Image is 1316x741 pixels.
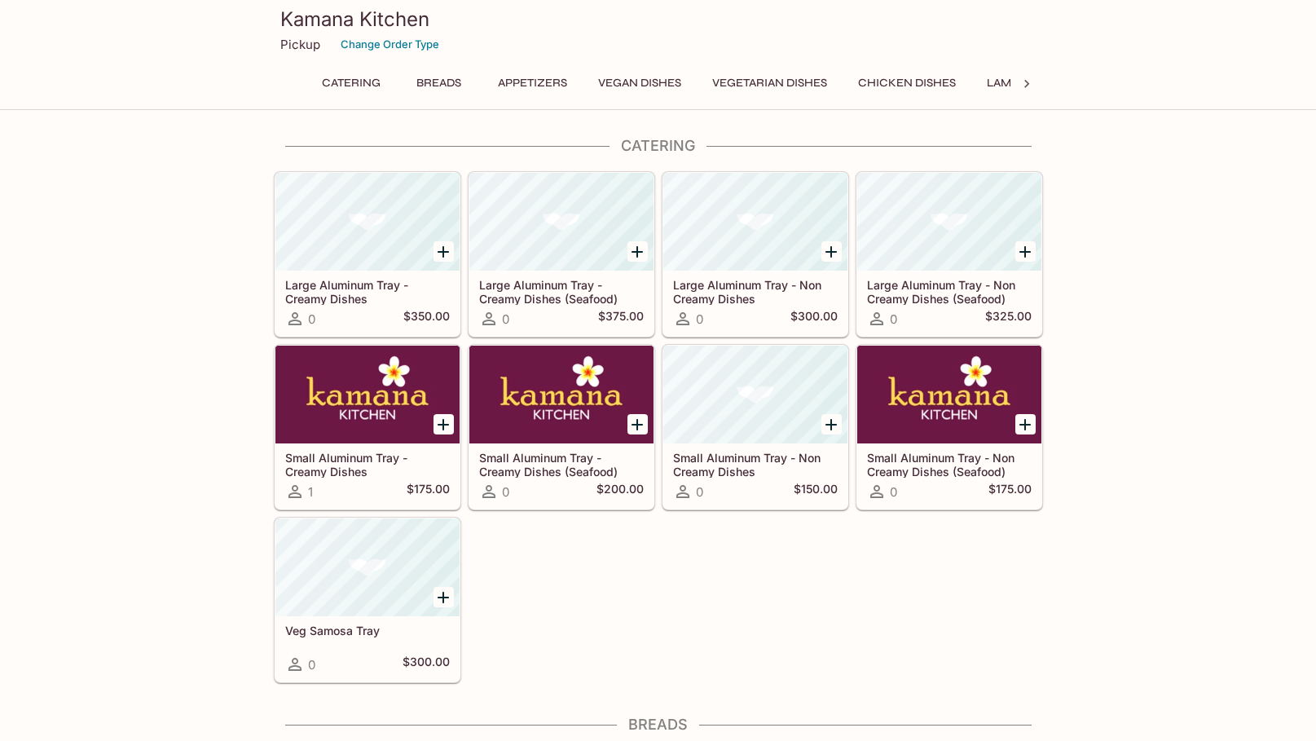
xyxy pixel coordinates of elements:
a: Large Aluminum Tray - Creamy Dishes (Seafood)0$375.00 [469,172,654,337]
h5: Small Aluminum Tray - Non Creamy Dishes [673,451,838,478]
button: Add Small Aluminum Tray - Non Creamy Dishes [821,414,842,434]
button: Add Large Aluminum Tray - Non Creamy Dishes [821,241,842,262]
div: Small Aluminum Tray - Creamy Dishes (Seafood) [469,346,654,443]
a: Small Aluminum Tray - Non Creamy Dishes (Seafood)0$175.00 [856,345,1042,509]
span: 0 [890,484,897,500]
div: Small Aluminum Tray - Non Creamy Dishes (Seafood) [857,346,1041,443]
button: Add Small Aluminum Tray - Creamy Dishes [434,414,454,434]
button: Add Large Aluminum Tray - Creamy Dishes (Seafood) [627,241,648,262]
h5: $350.00 [403,309,450,329]
h5: Large Aluminum Tray - Non Creamy Dishes (Seafood) [867,278,1032,305]
h3: Kamana Kitchen [280,7,1037,32]
button: Chicken Dishes [849,72,965,95]
a: Large Aluminum Tray - Non Creamy Dishes0$300.00 [662,172,848,337]
h5: Veg Samosa Tray [285,624,450,637]
h5: Small Aluminum Tray - Creamy Dishes [285,451,450,478]
h5: $300.00 [403,655,450,674]
button: Vegan Dishes [589,72,690,95]
h5: $150.00 [794,482,838,501]
a: Large Aluminum Tray - Non Creamy Dishes (Seafood)0$325.00 [856,172,1042,337]
a: Large Aluminum Tray - Creamy Dishes0$350.00 [275,172,460,337]
div: Large Aluminum Tray - Creamy Dishes [275,173,460,271]
button: Add Veg Samosa Tray [434,587,454,607]
div: Veg Samosa Tray [275,518,460,616]
a: Small Aluminum Tray - Creamy Dishes1$175.00 [275,345,460,509]
span: 0 [696,311,703,327]
h5: $200.00 [596,482,644,501]
button: Add Small Aluminum Tray - Non Creamy Dishes (Seafood) [1015,414,1036,434]
h4: Breads [274,716,1043,734]
button: Add Small Aluminum Tray - Creamy Dishes (Seafood) [627,414,648,434]
h5: Small Aluminum Tray - Non Creamy Dishes (Seafood) [867,451,1032,478]
button: Vegetarian Dishes [703,72,836,95]
h5: Small Aluminum Tray - Creamy Dishes (Seafood) [479,451,644,478]
h5: $325.00 [985,309,1032,329]
div: Large Aluminum Tray - Creamy Dishes (Seafood) [469,173,654,271]
h4: Catering [274,137,1043,155]
button: Add Large Aluminum Tray - Non Creamy Dishes (Seafood) [1015,241,1036,262]
div: Large Aluminum Tray - Non Creamy Dishes [663,173,847,271]
span: 0 [696,484,703,500]
h5: $375.00 [598,309,644,329]
button: Change Order Type [333,32,447,57]
a: Small Aluminum Tray - Non Creamy Dishes0$150.00 [662,345,848,509]
button: Appetizers [489,72,576,95]
span: 0 [308,311,315,327]
span: 0 [890,311,897,327]
span: 0 [502,311,509,327]
h5: $175.00 [407,482,450,501]
div: Small Aluminum Tray - Non Creamy Dishes [663,346,847,443]
button: Breads [403,72,476,95]
span: 0 [308,657,315,673]
h5: $300.00 [790,309,838,329]
div: Small Aluminum Tray - Creamy Dishes [275,346,460,443]
span: 1 [308,484,313,500]
h5: Large Aluminum Tray - Creamy Dishes (Seafood) [479,278,644,305]
h5: Large Aluminum Tray - Non Creamy Dishes [673,278,838,305]
a: Small Aluminum Tray - Creamy Dishes (Seafood)0$200.00 [469,345,654,509]
button: Add Large Aluminum Tray - Creamy Dishes [434,241,454,262]
button: Lamb Dishes [978,72,1071,95]
h5: Large Aluminum Tray - Creamy Dishes [285,278,450,305]
h5: $175.00 [988,482,1032,501]
div: Large Aluminum Tray - Non Creamy Dishes (Seafood) [857,173,1041,271]
span: 0 [502,484,509,500]
button: Catering [313,72,390,95]
a: Veg Samosa Tray0$300.00 [275,518,460,682]
p: Pickup [280,37,320,52]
